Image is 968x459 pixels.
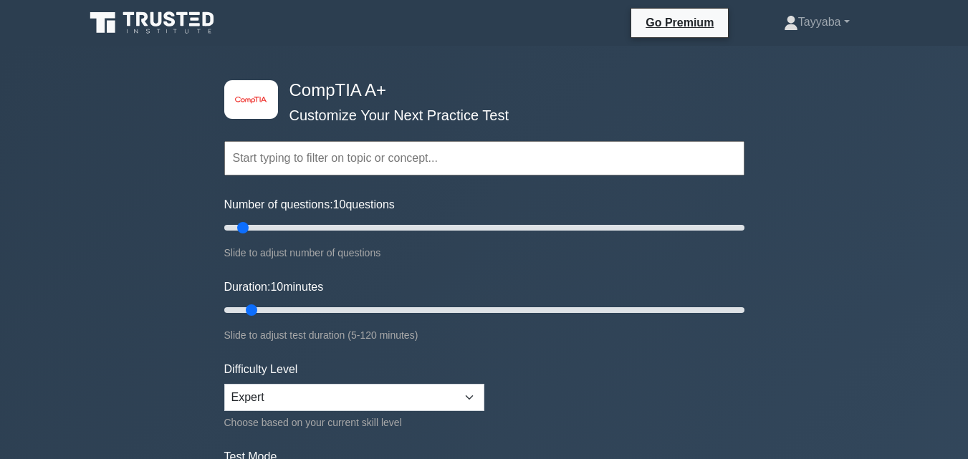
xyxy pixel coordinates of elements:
[224,361,298,378] label: Difficulty Level
[224,196,395,213] label: Number of questions: questions
[224,327,744,344] div: Slide to adjust test duration (5-120 minutes)
[224,141,744,175] input: Start typing to filter on topic or concept...
[224,414,484,431] div: Choose based on your current skill level
[333,198,346,211] span: 10
[224,279,324,296] label: Duration: minutes
[749,8,884,37] a: Tayyaba
[637,14,722,32] a: Go Premium
[224,244,744,261] div: Slide to adjust number of questions
[270,281,283,293] span: 10
[284,80,674,101] h4: CompTIA A+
